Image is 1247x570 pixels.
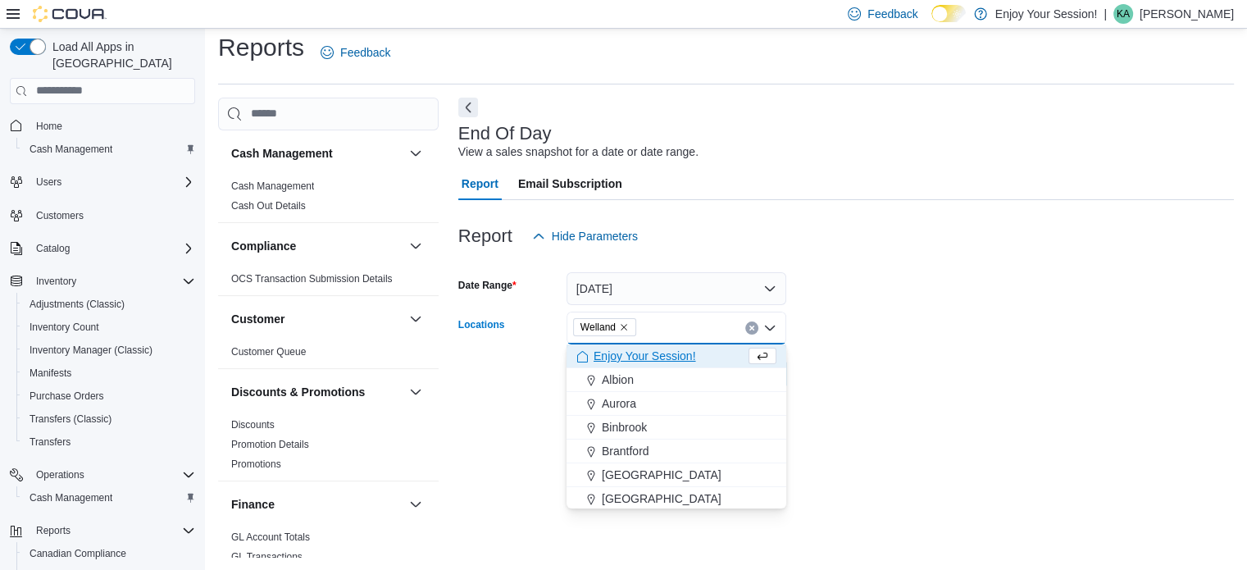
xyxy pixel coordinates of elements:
a: Adjustments (Classic) [23,294,131,314]
button: [DATE] [567,272,786,305]
span: GL Account Totals [231,531,310,544]
button: Cash Management [16,138,202,161]
button: Operations [3,463,202,486]
span: Transfers [23,432,195,452]
button: Inventory [3,270,202,293]
div: Compliance [218,269,439,295]
h3: Finance [231,496,275,513]
span: Binbrook [602,419,647,435]
button: Adjustments (Classic) [16,293,202,316]
img: Cova [33,6,107,22]
button: Albion [567,368,786,392]
button: Catalog [30,239,76,258]
button: Binbrook [567,416,786,440]
span: Manifests [23,363,195,383]
button: Discounts & Promotions [406,382,426,402]
button: Discounts & Promotions [231,384,403,400]
span: [GEOGRAPHIC_DATA] [602,490,721,507]
button: Catalog [3,237,202,260]
span: Canadian Compliance [30,547,126,560]
h3: Report [458,226,512,246]
span: Cash Management [23,488,195,508]
div: Customer [218,342,439,368]
span: Feedback [867,6,917,22]
button: Customer [231,311,403,327]
button: [GEOGRAPHIC_DATA] [567,487,786,511]
span: Cash Management [231,180,314,193]
a: Customers [30,206,90,226]
span: Report [462,167,498,200]
span: Enjoy Your Session! [594,348,696,364]
span: Brantford [602,443,649,459]
span: KA [1117,4,1130,24]
span: Reports [30,521,195,540]
button: Customers [3,203,202,227]
span: Home [30,116,195,136]
button: Next [458,98,478,117]
a: Cash Management [23,139,119,159]
span: Customer Queue [231,345,306,358]
a: Discounts [231,419,275,431]
span: Purchase Orders [23,386,195,406]
span: Transfers [30,435,71,449]
button: Operations [30,465,91,485]
button: Purchase Orders [16,385,202,408]
p: | [1104,4,1107,24]
span: Cash Management [23,139,195,159]
button: Users [3,171,202,194]
button: Manifests [16,362,202,385]
span: OCS Transaction Submission Details [231,272,393,285]
span: Users [36,176,61,189]
span: Albion [602,372,634,388]
a: Purchase Orders [23,386,111,406]
a: Cash Out Details [231,200,306,212]
a: GL Transactions [231,551,303,563]
span: Home [36,120,62,133]
span: Welland [580,319,616,335]
button: Inventory [30,271,83,291]
button: Reports [30,521,77,540]
a: Transfers (Classic) [23,409,118,429]
button: Hide Parameters [526,220,644,253]
button: Finance [231,496,403,513]
span: Purchase Orders [30,390,104,403]
a: Cash Management [23,488,119,508]
h3: End Of Day [458,124,552,144]
a: Cash Management [231,180,314,192]
span: Customers [30,205,195,226]
a: Customer Queue [231,346,306,358]
p: Enjoy Your Session! [995,4,1098,24]
span: Inventory [36,275,76,288]
span: Operations [36,468,84,481]
h3: Compliance [231,238,296,254]
div: View a sales snapshot for a date or date range. [458,144,699,161]
button: Compliance [406,236,426,256]
div: Discounts & Promotions [218,415,439,481]
span: Cash Out Details [231,199,306,212]
a: Home [30,116,69,136]
span: Customers [36,209,84,222]
button: Enjoy Your Session! [567,344,786,368]
button: Brantford [567,440,786,463]
span: Promotion Details [231,438,309,451]
button: Compliance [231,238,403,254]
h3: Cash Management [231,145,333,162]
p: [PERSON_NAME] [1140,4,1234,24]
button: [GEOGRAPHIC_DATA] [567,463,786,487]
span: Discounts [231,418,275,431]
span: Load All Apps in [GEOGRAPHIC_DATA] [46,39,195,71]
h1: Reports [218,31,304,64]
a: Manifests [23,363,78,383]
button: Home [3,114,202,138]
button: Reports [3,519,202,542]
div: Kim Alakas [1113,4,1133,24]
label: Locations [458,318,505,331]
label: Date Range [458,279,517,292]
button: Transfers (Classic) [16,408,202,431]
a: Feedback [314,36,397,69]
a: Canadian Compliance [23,544,133,563]
a: Inventory Count [23,317,106,337]
span: Adjustments (Classic) [23,294,195,314]
button: Cash Management [16,486,202,509]
button: Inventory Manager (Classic) [16,339,202,362]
